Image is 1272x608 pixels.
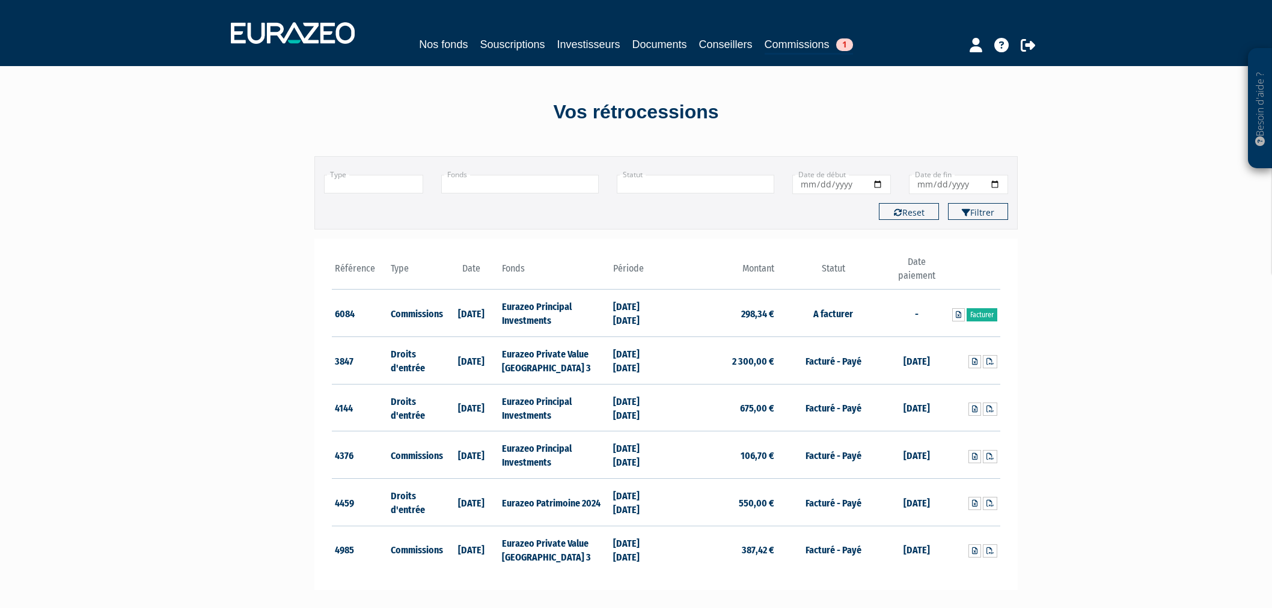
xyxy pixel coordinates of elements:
button: Reset [879,203,939,220]
td: Facturé - Payé [777,384,888,431]
a: Commissions1 [765,36,853,55]
td: [DATE] [443,337,499,385]
td: Facturé - Payé [777,526,888,573]
td: [DATE] [443,431,499,479]
td: 4985 [332,526,388,573]
td: Eurazeo Private Value [GEOGRAPHIC_DATA] 3 [499,337,610,385]
td: [DATE] [DATE] [610,337,666,385]
td: Commissions [388,526,444,573]
div: Vos rétrocessions [293,99,979,126]
td: [DATE] [889,526,945,573]
th: Date paiement [889,255,945,290]
a: Souscriptions [480,36,545,53]
th: Référence [332,255,388,290]
td: Facturé - Payé [777,337,888,385]
td: Eurazeo Principal Investments [499,384,610,431]
a: Documents [632,36,687,53]
a: Facturer [967,308,997,321]
td: Droits d'entrée [388,384,444,431]
td: 106,70 € [666,431,777,479]
td: Facturé - Payé [777,431,888,479]
td: Facturé - Payé [777,479,888,526]
td: Droits d'entrée [388,479,444,526]
td: Eurazeo Patrimoine 2024 [499,479,610,526]
td: [DATE] [DATE] [610,290,666,337]
img: 1732889491-logotype_eurazeo_blanc_rvb.png [231,22,355,44]
td: [DATE] [889,384,945,431]
td: 675,00 € [666,384,777,431]
td: [DATE] [889,479,945,526]
td: 298,34 € [666,290,777,337]
td: [DATE] [443,526,499,573]
td: [DATE] [889,337,945,385]
td: 6084 [332,290,388,337]
th: Fonds [499,255,610,290]
td: 387,42 € [666,526,777,573]
td: [DATE] [DATE] [610,526,666,573]
th: Période [610,255,666,290]
th: Statut [777,255,888,290]
td: Commissions [388,290,444,337]
td: Eurazeo Principal Investments [499,431,610,479]
button: Filtrer [948,203,1008,220]
td: - [889,290,945,337]
span: 1 [836,38,853,51]
a: Conseillers [699,36,753,53]
td: [DATE] [443,290,499,337]
td: 4376 [332,431,388,479]
td: 4144 [332,384,388,431]
td: A facturer [777,290,888,337]
td: Commissions [388,431,444,479]
td: [DATE] [443,384,499,431]
p: Besoin d'aide ? [1253,55,1267,163]
a: Investisseurs [557,36,620,53]
th: Type [388,255,444,290]
td: [DATE] [DATE] [610,431,666,479]
td: [DATE] [DATE] [610,384,666,431]
td: 550,00 € [666,479,777,526]
td: [DATE] [443,479,499,526]
td: 2 300,00 € [666,337,777,385]
th: Montant [666,255,777,290]
td: Eurazeo Principal Investments [499,290,610,337]
td: Droits d'entrée [388,337,444,385]
td: 3847 [332,337,388,385]
th: Date [443,255,499,290]
td: Eurazeo Private Value [GEOGRAPHIC_DATA] 3 [499,526,610,573]
td: [DATE] [889,431,945,479]
td: [DATE] [DATE] [610,479,666,526]
a: Nos fonds [419,36,468,53]
td: 4459 [332,479,388,526]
